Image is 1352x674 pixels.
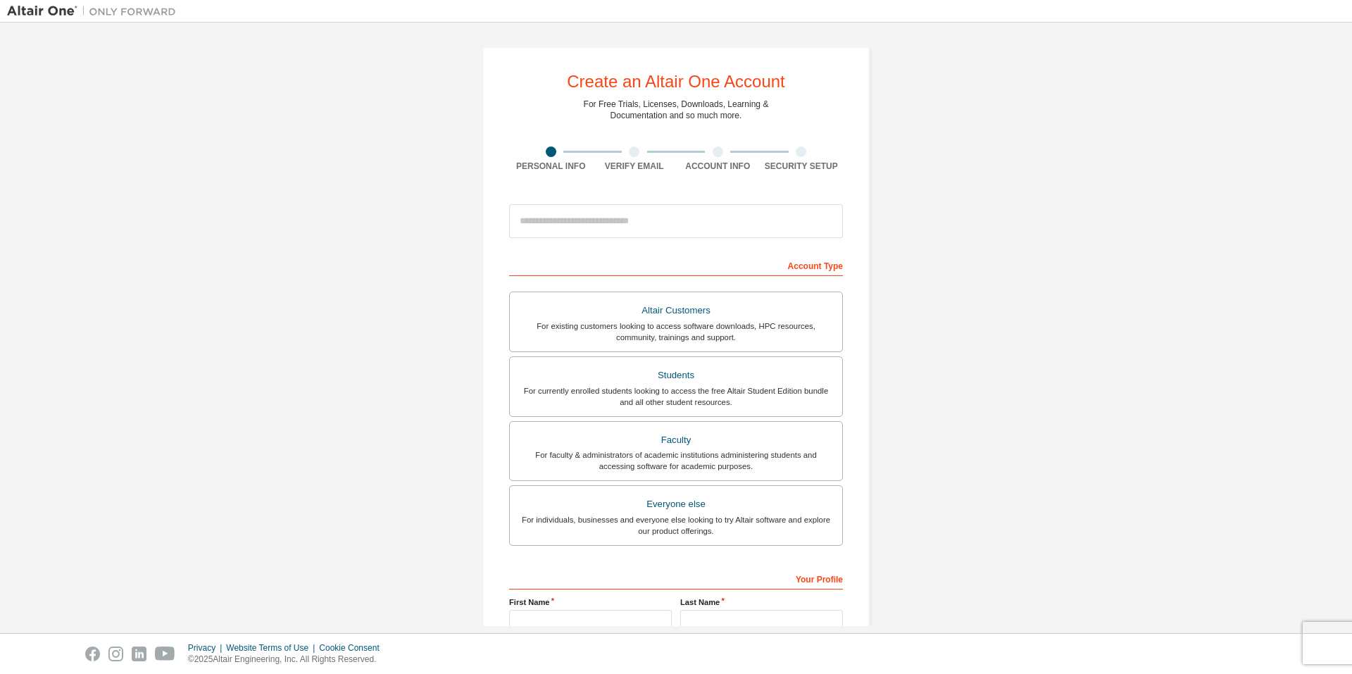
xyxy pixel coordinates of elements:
div: Students [518,366,834,385]
img: instagram.svg [108,647,123,661]
div: Everyone else [518,494,834,514]
label: Last Name [680,597,843,608]
div: For Free Trials, Licenses, Downloads, Learning & Documentation and so much more. [584,99,769,121]
div: Account Type [509,254,843,276]
img: facebook.svg [85,647,100,661]
div: Security Setup [760,161,844,172]
div: Personal Info [509,161,593,172]
div: For individuals, businesses and everyone else looking to try Altair software and explore our prod... [518,514,834,537]
div: Verify Email [593,161,677,172]
div: Website Terms of Use [226,642,319,654]
img: Altair One [7,4,183,18]
label: First Name [509,597,672,608]
div: Privacy [188,642,226,654]
div: Create an Altair One Account [567,73,785,90]
div: For currently enrolled students looking to access the free Altair Student Edition bundle and all ... [518,385,834,408]
div: For faculty & administrators of academic institutions administering students and accessing softwa... [518,449,834,472]
div: Account Info [676,161,760,172]
div: Cookie Consent [319,642,387,654]
div: Your Profile [509,567,843,589]
img: youtube.svg [155,647,175,661]
div: Altair Customers [518,301,834,320]
img: linkedin.svg [132,647,146,661]
p: © 2025 Altair Engineering, Inc. All Rights Reserved. [188,654,388,666]
div: For existing customers looking to access software downloads, HPC resources, community, trainings ... [518,320,834,343]
div: Faculty [518,430,834,450]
